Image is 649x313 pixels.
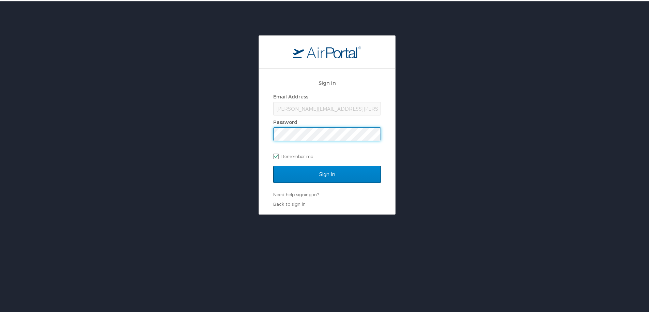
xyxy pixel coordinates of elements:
h2: Sign In [273,78,381,85]
label: Password [273,118,297,124]
input: Sign In [273,165,381,182]
label: Email Address [273,92,308,98]
img: logo [293,45,361,57]
a: Back to sign in [273,200,306,205]
a: Need help signing in? [273,190,319,196]
label: Remember me [273,150,381,160]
